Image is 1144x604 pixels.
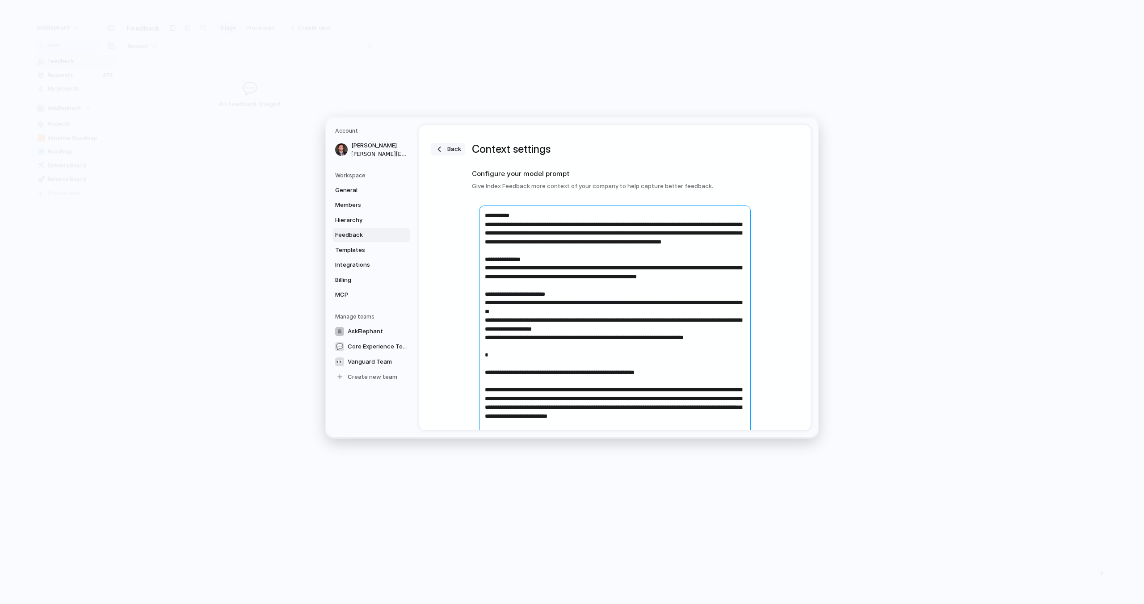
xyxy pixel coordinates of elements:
span: Back [447,145,461,154]
span: Core Experience Team [348,342,408,351]
span: AskElephant [348,327,383,336]
h2: Configure your model prompt [472,169,758,179]
a: 💬Core Experience Team [332,340,411,354]
a: MCP [332,288,410,302]
a: Create new team [332,370,411,384]
a: General [332,183,410,197]
h1: Context settings [472,141,551,157]
div: 💬 [335,342,344,351]
span: MCP [335,290,392,299]
h3: Give Index Feedback more context of your company to help capture better feedback. [472,182,758,191]
span: Templates [335,246,392,255]
div: 👀 [335,357,344,366]
a: Templates [332,243,410,257]
a: AskElephant [332,324,411,339]
span: Integrations [335,260,392,269]
span: Members [335,201,392,210]
span: General [335,186,392,195]
a: Members [332,198,410,212]
h5: Workspace [335,172,410,180]
a: Feedback [332,228,410,242]
a: [PERSON_NAME][PERSON_NAME][EMAIL_ADDRESS] [332,138,410,161]
span: Billing [335,276,392,285]
button: Back [431,143,465,155]
a: Billing [332,273,410,287]
a: Hierarchy [332,213,410,227]
span: Hierarchy [335,216,392,225]
span: Create new team [348,373,397,382]
a: 👀Vanguard Team [332,355,411,369]
a: Integrations [332,258,410,272]
span: [PERSON_NAME] [351,141,408,150]
span: [PERSON_NAME][EMAIL_ADDRESS] [351,150,408,158]
h5: Account [335,127,410,135]
span: Feedback [335,231,392,239]
h5: Manage teams [335,313,410,321]
span: Vanguard Team [348,357,392,366]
